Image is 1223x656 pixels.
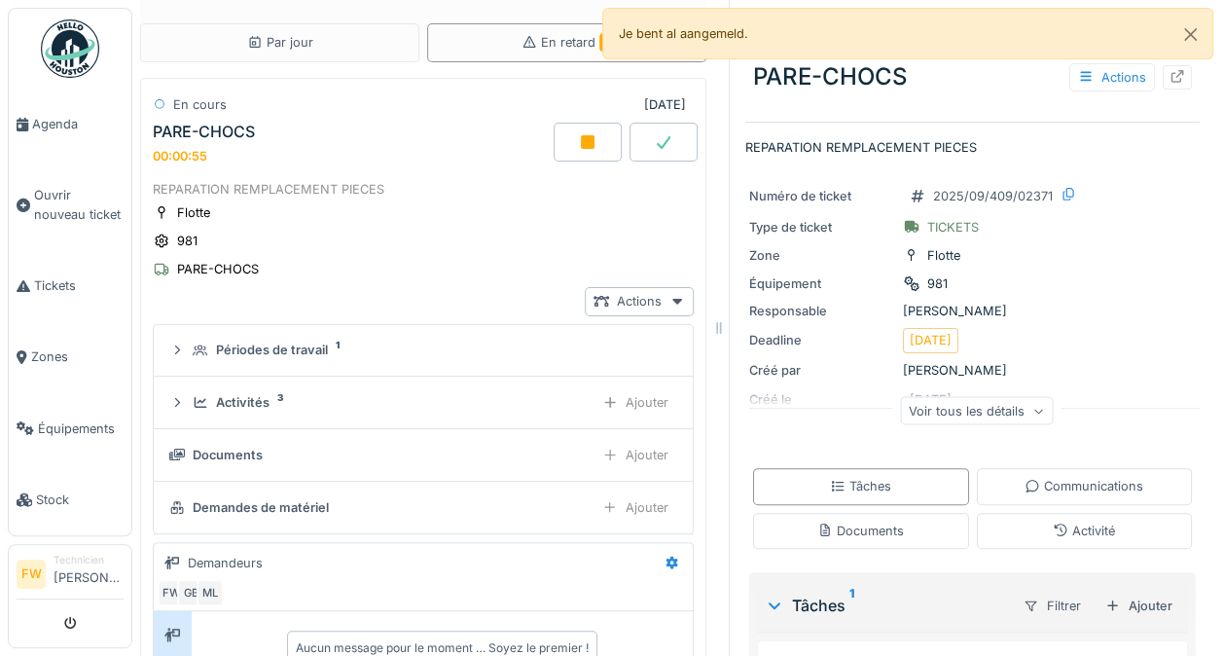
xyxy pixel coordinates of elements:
a: FW Technicien[PERSON_NAME] [17,553,124,600]
div: Ajouter [1097,593,1180,619]
span: Tickets [34,276,124,295]
div: Documents [817,522,904,540]
div: Type de ticket [749,218,895,237]
div: REPARATION REMPLACEMENT PIECES [153,180,694,199]
span: Équipements [38,419,124,438]
span: 1 [599,33,612,52]
div: Je bent al aangemeld. [602,8,1214,59]
div: [PERSON_NAME] [749,302,1196,320]
summary: Demandes de matérielAjouter [162,490,685,526]
div: TICKETS [927,218,979,237]
div: Demandes de matériel [193,498,329,517]
div: 981 [177,232,198,250]
li: [PERSON_NAME] [54,553,124,595]
div: PARE-CHOCS [153,123,255,141]
span: Stock [36,491,124,509]
div: Par jour [247,33,313,52]
div: Ajouter [594,493,677,522]
div: 2025/09/409/02371 [933,187,1053,205]
summary: Périodes de travail1 [162,333,685,369]
div: [DATE] [910,331,952,349]
div: Actions [585,287,694,315]
button: Close [1169,9,1212,60]
div: Numéro de ticket [749,187,895,205]
div: Équipement [749,274,895,293]
div: [DATE] [644,95,686,114]
li: FW [17,560,46,589]
div: GB [177,579,204,606]
div: [PERSON_NAME] [749,361,1196,380]
div: PARE-CHOCS [177,260,259,278]
div: Responsable [749,302,895,320]
summary: Activités3Ajouter [162,384,685,420]
div: Deadline [749,331,895,349]
img: Badge_color-CXgf-gQk.svg [41,19,99,78]
div: Technicien [54,553,124,567]
div: Activités [216,393,270,412]
p: REPARATION REMPLACEMENT PIECES [745,138,1200,157]
a: Stock [9,464,131,535]
summary: DocumentsAjouter [162,437,685,473]
span: Agenda [32,115,124,133]
div: Périodes de travail [216,341,328,359]
div: Flotte [927,246,960,265]
div: Créé par [749,361,895,380]
div: Filtrer [1015,592,1090,620]
div: Flotte [177,203,210,222]
a: Zones [9,321,131,392]
div: ML [197,579,224,606]
span: Ouvrir nouveau ticket [34,186,124,223]
div: Voir tous les détails [900,397,1053,425]
span: Zones [31,347,124,366]
a: Tickets [9,250,131,321]
div: Actions [1069,63,1155,91]
div: Documents [193,446,263,464]
div: Ajouter [594,388,677,417]
a: Agenda [9,89,131,160]
div: FW [158,579,185,606]
div: En cours [173,95,227,114]
div: Tâches [830,477,891,495]
div: Demandeurs [188,554,263,572]
div: Tâches [765,594,1007,617]
div: PARE-CHOCS [745,52,1200,102]
div: 981 [927,274,948,293]
div: Zone [749,246,895,265]
div: 00:00:55 [153,149,207,164]
div: Ajouter [594,441,677,469]
div: Activité [1053,522,1115,540]
sup: 1 [849,594,854,617]
a: Ouvrir nouveau ticket [9,160,131,250]
span: En retard [541,35,612,50]
a: Équipements [9,393,131,464]
div: Communications [1025,477,1143,495]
